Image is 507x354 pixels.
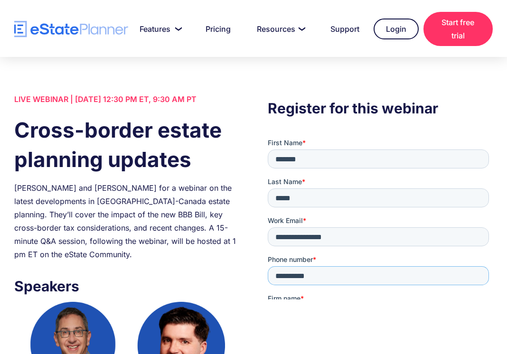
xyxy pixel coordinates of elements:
[319,19,369,38] a: Support
[14,115,239,174] h1: Cross-border estate planning updates
[374,19,419,39] a: Login
[14,93,239,106] div: LIVE WEBINAR | [DATE] 12:30 PM ET, 9:30 AM PT
[128,19,189,38] a: Features
[245,19,314,38] a: Resources
[194,19,240,38] a: Pricing
[14,181,239,261] div: [PERSON_NAME] and [PERSON_NAME] for a webinar on the latest developments in [GEOGRAPHIC_DATA]-Can...
[14,275,239,297] h3: Speakers
[268,97,493,119] h3: Register for this webinar
[268,138,493,299] iframe: Form 0
[423,12,493,46] a: Start free trial
[14,21,128,37] a: home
